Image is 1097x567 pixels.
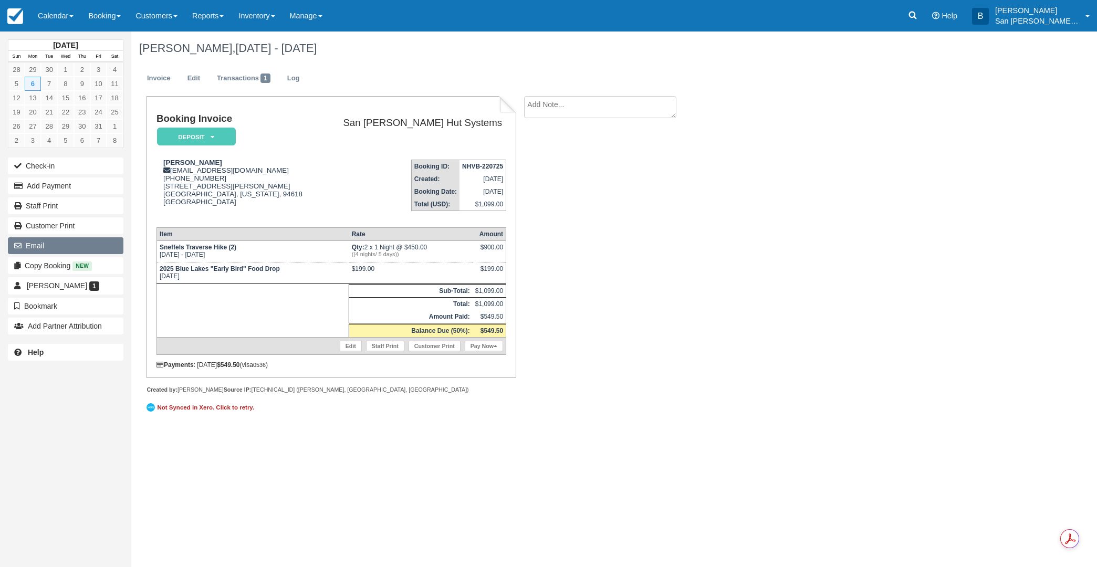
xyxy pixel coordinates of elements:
[8,77,25,91] a: 5
[475,265,503,281] div: $199.00
[8,105,25,119] a: 19
[27,281,87,290] span: [PERSON_NAME]
[411,185,459,198] th: Booking Date:
[473,297,506,310] td: $1,099.00
[90,119,107,133] a: 31
[147,402,257,413] a: Not Synced in Xero. Click to retry.
[473,227,506,240] th: Amount
[41,119,57,133] a: 28
[349,297,473,310] th: Total:
[462,163,503,170] strong: NHVB-220725
[156,127,232,146] a: Deposit
[8,237,123,254] button: Email
[932,12,939,19] i: Help
[107,91,123,105] a: 18
[8,91,25,105] a: 12
[147,386,516,394] div: [PERSON_NAME] [TECHNICAL_ID] ([PERSON_NAME], [GEOGRAPHIC_DATA], [GEOGRAPHIC_DATA])
[156,227,349,240] th: Item
[25,119,41,133] a: 27
[156,262,349,283] td: [DATE]
[323,118,502,129] h2: San [PERSON_NAME] Hut Systems
[995,5,1079,16] p: [PERSON_NAME]
[41,77,57,91] a: 7
[411,160,459,173] th: Booking ID:
[90,133,107,148] a: 7
[57,133,74,148] a: 5
[473,284,506,297] td: $1,099.00
[972,8,989,25] div: B
[157,128,236,146] em: Deposit
[475,244,503,259] div: $900.00
[8,298,123,314] button: Bookmark
[279,68,308,89] a: Log
[74,105,90,119] a: 23
[89,281,99,291] span: 1
[90,91,107,105] a: 17
[995,16,1079,26] p: San [PERSON_NAME] Hut Systems
[8,119,25,133] a: 26
[41,105,57,119] a: 21
[74,91,90,105] a: 16
[90,105,107,119] a: 24
[41,62,57,77] a: 30
[352,244,364,251] strong: Qty
[57,77,74,91] a: 8
[41,51,57,62] th: Tue
[156,361,194,369] strong: Payments
[366,341,404,351] a: Staff Print
[72,261,92,270] span: New
[160,244,236,251] strong: Sneffels Traverse Hike (2)
[25,133,41,148] a: 3
[8,318,123,334] button: Add Partner Attribution
[107,133,123,148] a: 8
[411,173,459,185] th: Created:
[139,42,946,55] h1: [PERSON_NAME],
[340,341,362,351] a: Edit
[411,198,459,211] th: Total (USD):
[57,62,74,77] a: 1
[235,41,317,55] span: [DATE] - [DATE]
[8,62,25,77] a: 28
[180,68,208,89] a: Edit
[25,51,41,62] th: Mon
[107,105,123,119] a: 25
[107,77,123,91] a: 11
[74,62,90,77] a: 2
[156,361,506,369] div: : [DATE] (visa )
[8,197,123,214] a: Staff Print
[160,265,280,272] strong: 2025 Blue Lakes "Early Bird" Food Drop
[349,240,473,262] td: 2 x 1 Night @ $450.00
[459,185,506,198] td: [DATE]
[8,133,25,148] a: 2
[156,159,319,219] div: [EMAIL_ADDRESS][DOMAIN_NAME] [PHONE_NUMBER] [STREET_ADDRESS][PERSON_NAME] [GEOGRAPHIC_DATA], [US_...
[139,68,179,89] a: Invoice
[8,257,123,274] button: Copy Booking New
[465,341,503,351] a: Pay Now
[349,284,473,297] th: Sub-Total:
[57,51,74,62] th: Wed
[57,91,74,105] a: 15
[25,77,41,91] a: 6
[217,361,239,369] strong: $549.50
[459,198,506,211] td: $1,099.00
[74,77,90,91] a: 9
[480,327,503,334] strong: $549.50
[473,310,506,324] td: $549.50
[25,91,41,105] a: 13
[224,386,252,393] strong: Source IP:
[942,12,957,20] span: Help
[8,177,123,194] button: Add Payment
[57,119,74,133] a: 29
[349,310,473,324] th: Amount Paid:
[107,51,123,62] th: Sat
[41,91,57,105] a: 14
[156,240,349,262] td: [DATE] - [DATE]
[8,277,123,294] a: [PERSON_NAME] 1
[352,251,470,257] em: ((4 nights/ 5 days))
[90,51,107,62] th: Fri
[74,51,90,62] th: Thu
[74,133,90,148] a: 6
[8,51,25,62] th: Sun
[156,113,319,124] h1: Booking Invoice
[349,227,473,240] th: Rate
